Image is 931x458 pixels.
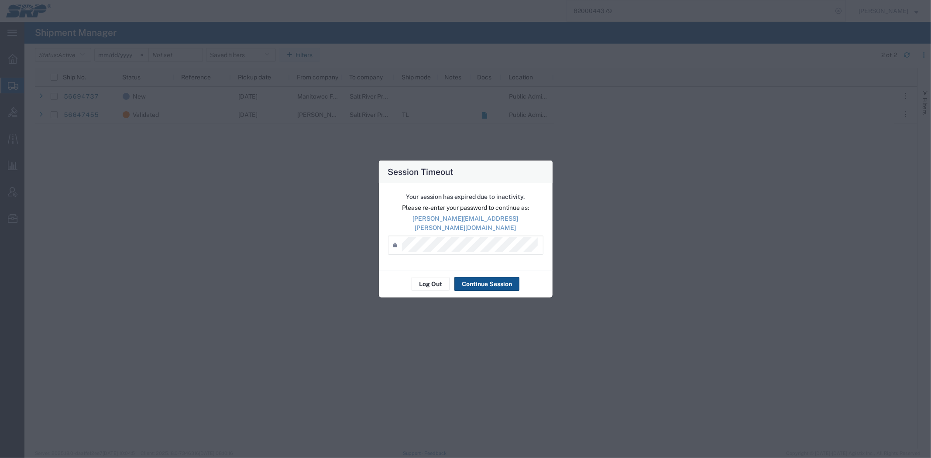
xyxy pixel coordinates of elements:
[412,277,450,291] button: Log Out
[454,277,519,291] button: Continue Session
[388,192,543,202] p: Your session has expired due to inactivity.
[388,214,543,232] p: [PERSON_NAME][EMAIL_ADDRESS][PERSON_NAME][DOMAIN_NAME]
[388,165,453,178] h4: Session Timeout
[388,203,543,212] p: Please re-enter your password to continue as:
